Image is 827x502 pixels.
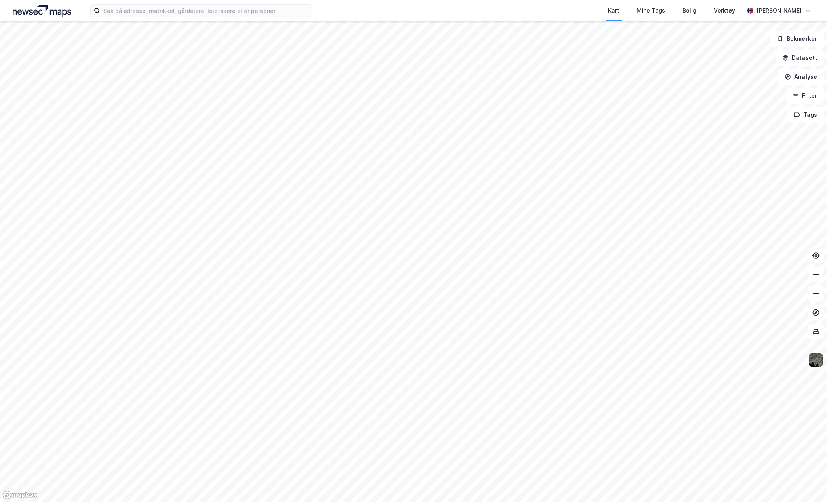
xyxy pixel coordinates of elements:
iframe: Chat Widget [787,464,827,502]
button: Datasett [776,50,824,66]
img: logo.a4113a55bc3d86da70a041830d287a7e.svg [13,5,71,17]
button: Tags [787,107,824,123]
a: Mapbox homepage [2,491,37,500]
div: Verktøy [714,6,735,15]
button: Analyse [778,69,824,85]
input: Søk på adresse, matrikkel, gårdeiere, leietakere eller personer [100,5,312,17]
button: Bokmerker [770,31,824,47]
div: [PERSON_NAME] [757,6,802,15]
div: Kontrollprogram for chat [787,464,827,502]
div: Mine Tags [637,6,665,15]
div: Bolig [683,6,696,15]
img: 9k= [808,352,823,368]
button: Filter [786,88,824,104]
div: Kart [608,6,619,15]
